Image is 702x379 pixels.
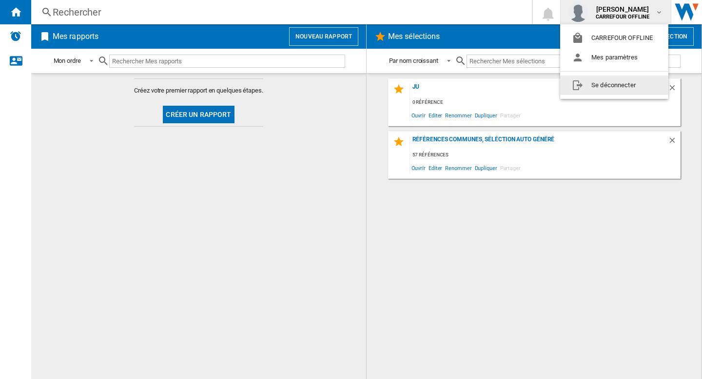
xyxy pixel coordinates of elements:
[560,76,668,95] button: Se déconnecter
[560,48,668,67] button: Mes paramètres
[560,28,668,48] button: CARREFOUR OFFLINE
